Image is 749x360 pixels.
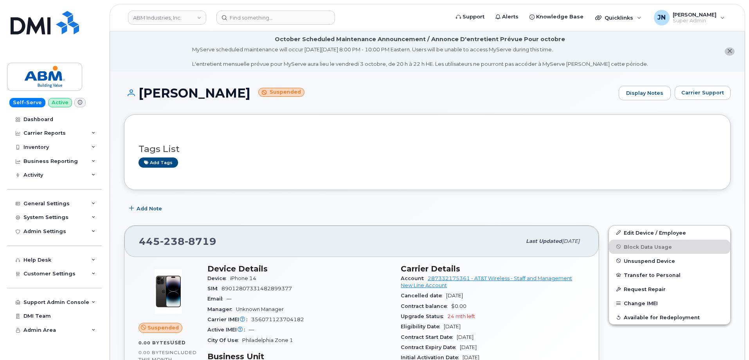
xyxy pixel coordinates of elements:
span: Unknown Manager [236,306,284,312]
span: 238 [160,235,185,247]
span: Philadelphia Zone 1 [242,337,293,343]
span: Contract Start Date [401,334,457,340]
span: 0.00 Bytes [139,350,168,355]
img: image20231002-3703462-njx0qo.jpeg [145,268,192,315]
span: Upgrade Status [401,313,447,319]
span: Email [207,296,227,302]
button: Block Data Usage [609,240,730,254]
button: Request Repair [609,282,730,296]
span: 89012807331482899377 [221,286,292,291]
span: [DATE] [562,238,580,244]
span: Eligibility Date [401,324,444,329]
button: Change IMEI [609,296,730,310]
span: Contract Expiry Date [401,344,460,350]
span: 8719 [185,235,216,247]
span: $0.00 [451,303,466,309]
button: Add Note [124,202,169,216]
span: [DATE] [460,344,477,350]
span: [DATE] [446,293,463,298]
h3: Tags List [139,144,716,154]
span: iPhone 14 [230,275,256,281]
span: Carrier IMEI [207,317,251,322]
span: — [227,296,232,302]
a: Edit Device / Employee [609,226,730,240]
span: 24 mth left [447,313,475,319]
a: Display Notes [619,86,671,101]
span: SIM [207,286,221,291]
span: Last updated [526,238,562,244]
span: Account [401,275,428,281]
button: close notification [725,47,735,56]
div: MyServe scheduled maintenance will occur [DATE][DATE] 8:00 PM - 10:00 PM Eastern. Users will be u... [192,46,648,68]
button: Unsuspend Device [609,254,730,268]
span: [DATE] [444,324,461,329]
span: — [249,327,254,333]
span: used [170,340,186,346]
a: Add tags [139,157,178,167]
span: [DATE] [457,334,474,340]
span: Contract balance [401,303,451,309]
span: Device [207,275,230,281]
span: Carrier Support [681,89,724,96]
span: 0.00 Bytes [139,340,170,346]
button: Available for Redeployment [609,310,730,324]
span: Manager [207,306,236,312]
span: Available for Redeployment [624,315,700,320]
h3: Carrier Details [401,264,585,273]
a: 287332175361 - AT&T Wireless - Staff and Management New Line Account [401,275,572,288]
span: Add Note [137,205,162,212]
h1: [PERSON_NAME] [124,86,615,100]
div: October Scheduled Maintenance Announcement / Annonce D'entretient Prévue Pour octobre [275,35,565,43]
button: Carrier Support [675,86,731,100]
span: 356071123704182 [251,317,304,322]
span: Cancelled date [401,293,446,298]
small: Suspended [258,88,304,97]
span: City Of Use [207,337,242,343]
h3: Device Details [207,264,391,273]
span: 445 [139,235,216,247]
button: Transfer to Personal [609,268,730,282]
span: Unsuspend Device [624,258,675,264]
span: Suspended [148,324,179,331]
span: Active IMEI [207,327,249,333]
